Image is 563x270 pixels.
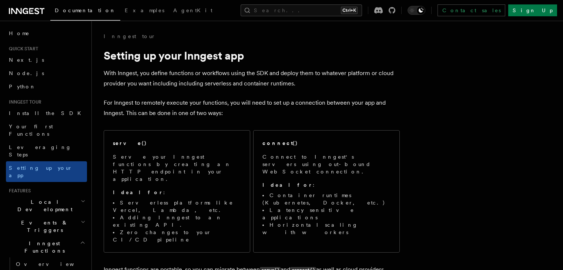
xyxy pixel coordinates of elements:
[6,53,87,67] a: Next.js
[6,216,87,237] button: Events & Triggers
[50,2,120,21] a: Documentation
[6,67,87,80] a: Node.js
[55,7,116,13] span: Documentation
[104,98,400,118] p: For Inngest to remotely execute your functions, you will need to set up a connection between your...
[16,261,92,267] span: Overview
[241,4,362,16] button: Search...Ctrl+K
[6,27,87,40] a: Home
[104,68,400,89] p: With Inngest, you define functions or workflows using the SDK and deploy them to whatever platfor...
[6,188,31,194] span: Features
[262,181,391,189] p: :
[262,139,298,147] h2: connect()
[169,2,217,20] a: AgentKit
[6,161,87,182] a: Setting up your app
[262,221,391,236] li: Horizontal scaling with workers
[6,107,87,120] a: Install the SDK
[9,144,71,158] span: Leveraging Steps
[9,70,44,76] span: Node.js
[104,130,250,253] a: serve()Serve your Inngest functions by creating an HTTP endpoint in your application.Ideal for:Se...
[9,84,36,90] span: Python
[6,195,87,216] button: Local Development
[6,219,81,234] span: Events & Triggers
[113,199,241,214] li: Serverless platforms like Vercel, Lambda, etc.
[113,214,241,229] li: Adding Inngest to an existing API.
[113,189,241,196] p: :
[104,49,400,62] h1: Setting up your Inngest app
[262,153,391,175] p: Connect to Inngest's servers using out-bound WebSocket connection.
[9,110,86,116] span: Install the SDK
[9,57,44,63] span: Next.js
[9,124,53,137] span: Your first Functions
[6,240,80,254] span: Inngest Functions
[408,6,425,15] button: Toggle dark mode
[9,165,73,178] span: Setting up your app
[438,4,505,16] a: Contact sales
[9,30,30,37] span: Home
[6,198,81,213] span: Local Development
[6,141,87,161] a: Leveraging Steps
[113,189,163,195] strong: Ideal for
[6,99,41,105] span: Inngest tour
[253,130,400,253] a: connect()Connect to Inngest's servers using out-bound WebSocket connection.Ideal for:Container ru...
[6,46,38,52] span: Quick start
[125,7,164,13] span: Examples
[113,139,147,147] h2: serve()
[6,80,87,93] a: Python
[6,120,87,141] a: Your first Functions
[120,2,169,20] a: Examples
[173,7,212,13] span: AgentKit
[104,33,155,40] a: Inngest tour
[262,206,391,221] li: Latency sensitive applications
[341,7,358,14] kbd: Ctrl+K
[508,4,557,16] a: Sign Up
[113,229,241,243] li: Zero changes to your CI/CD pipeline
[113,153,241,183] p: Serve your Inngest functions by creating an HTTP endpoint in your application.
[262,182,313,188] strong: Ideal for
[6,237,87,257] button: Inngest Functions
[262,192,391,206] li: Container runtimes (Kubernetes, Docker, etc.)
